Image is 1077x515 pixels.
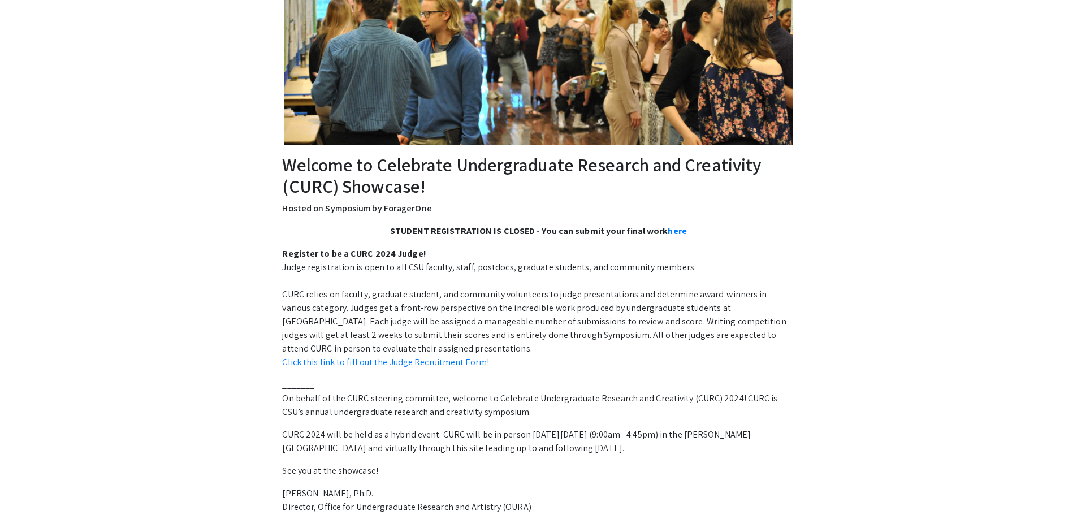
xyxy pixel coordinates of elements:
[390,225,687,237] strong: STUDENT REGISTRATION IS CLOSED - You can submit your final work
[282,428,794,455] p: CURC 2024 will be held as a hybrid event. CURC will be in person [DATE][DATE] (9:00am - 4:45pm) i...
[8,464,48,507] iframe: Chat
[668,225,686,237] a: here
[282,378,794,419] p: _______ On behalf of the CURC steering committee, welcome to Celebrate Undergraduate Research and...
[282,154,794,197] h2: Welcome to Celebrate Undergraduate Research and Creativity (CURC) Showcase!
[282,248,426,259] strong: Register to be a CURC 2024 Judge!
[282,247,794,369] p: Judge registration is open to all CSU faculty, staff, postdocs, graduate students, and community ...
[282,202,794,215] p: Hosted on Symposium by ForagerOne
[282,356,489,368] a: Click this link to fill out the Judge Recruitment Form!
[282,464,794,478] p: See you at the showcase!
